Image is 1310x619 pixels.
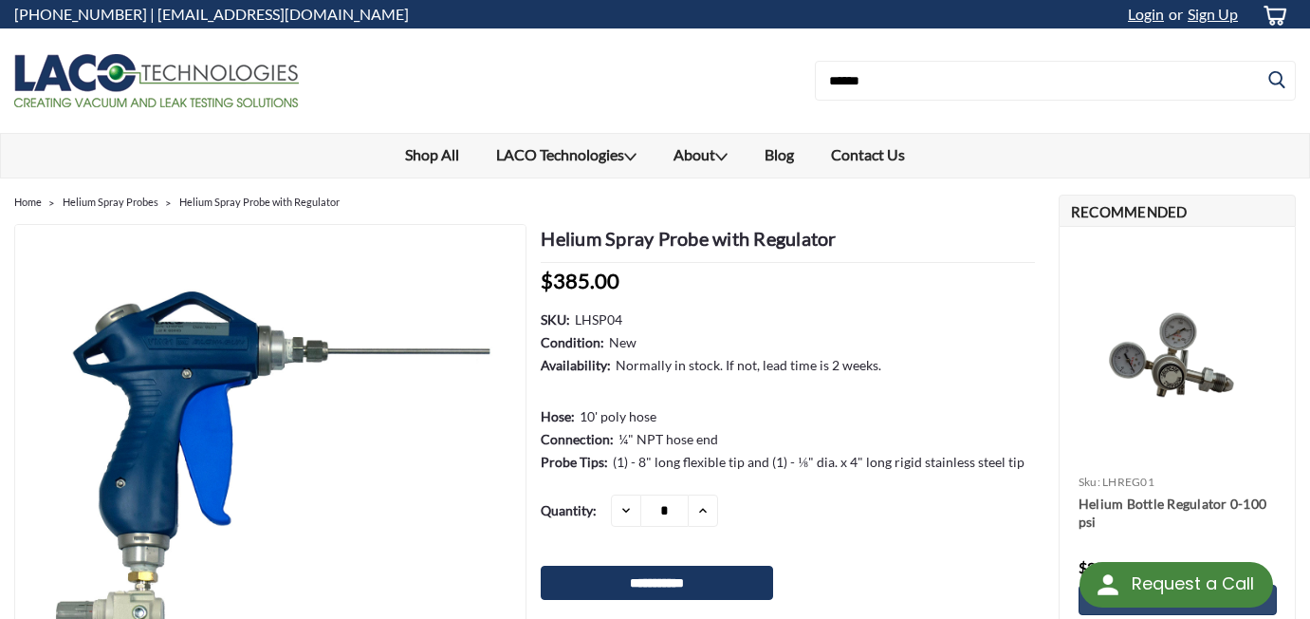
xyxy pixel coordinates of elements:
dt: Probe Tips: [541,452,608,472]
a: Blog [747,134,813,176]
dd: Normally in stock. If not, lead time is 2 weeks. [616,355,881,375]
span: sku: [1079,475,1100,489]
a: Helium Spray Probe with Regulator [179,196,340,208]
dd: New [609,332,637,352]
dd: ¼" NPT hose end [618,429,718,449]
a: sku: LHREG01 [1079,475,1154,489]
img: LACO Technologies [14,54,299,107]
dd: 10' poly hose [580,406,656,426]
a: About [655,134,747,178]
span: $385.00 [541,268,619,293]
span: LHREG01 [1102,475,1154,489]
h1: Helium Spray Probe with Regulator [541,224,1034,263]
dt: Condition: [541,332,604,352]
h2: Recommended [1059,195,1296,227]
img: 0-100 PSI Helium Tank Regulator [1069,298,1286,421]
a: Contact Us [813,134,924,176]
a: LACO Technologies [478,134,655,178]
a: cart-preview-dropdown [1247,1,1296,28]
dt: Hose: [541,406,575,426]
dt: SKU: [541,309,570,329]
div: Request a Call [1132,562,1254,606]
dd: (1) - 8" long flexible tip and (1) - ⅛" dia. x 4" long rigid stainless steel tip [613,452,1024,472]
a: Home [14,196,42,208]
div: Request a Call [1079,562,1273,608]
dt: Connection: [541,429,614,449]
a: Helium Spray Probes [63,196,158,208]
dt: Availability: [541,355,611,375]
span: or [1164,5,1183,23]
dd: LHSP04 [575,309,622,329]
a: Helium Bottle Regulator 0-100 psi [1079,495,1277,533]
label: Quantity: [541,495,597,526]
a: Shop All [387,134,478,176]
img: round button [1093,570,1123,600]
